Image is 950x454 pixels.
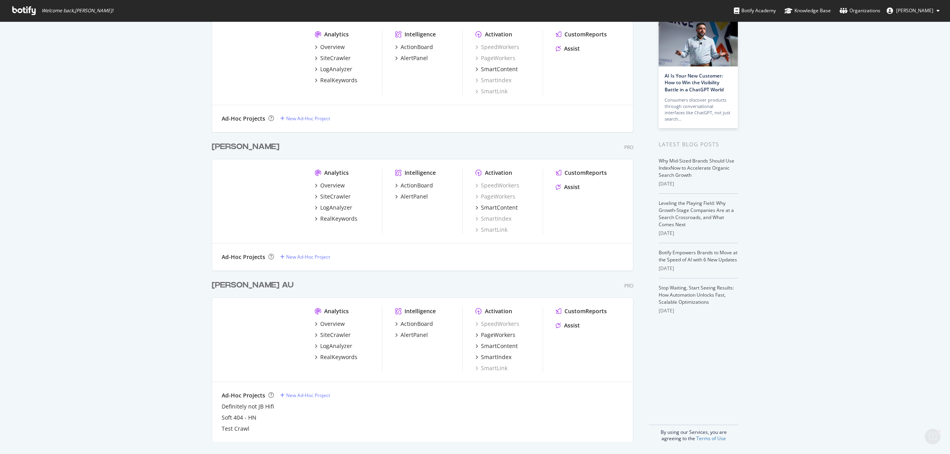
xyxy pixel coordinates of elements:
div: New Ad-Hoc Project [286,115,330,122]
div: Assist [564,183,580,191]
img: harveynorman.com.au [222,307,302,371]
a: Test Crawl [222,425,249,433]
div: PageWorkers [475,193,515,201]
div: ActionBoard [401,320,433,328]
div: Assist [564,45,580,53]
div: AlertPanel [401,331,428,339]
a: CustomReports [556,169,607,177]
div: LogAnalyzer [320,204,352,212]
a: SmartContent [475,342,518,350]
div: Overview [320,43,345,51]
div: AlertPanel [401,54,428,62]
div: CustomReports [564,30,607,38]
a: Overview [315,320,345,328]
div: Overview [320,182,345,189]
div: Knowledge Base [785,7,831,15]
a: Terms of Use [696,435,726,442]
div: PageWorkers [481,331,515,339]
a: SmartLink [475,87,507,95]
div: RealKeywords [320,76,357,84]
a: Assist [556,45,580,53]
a: AlertPanel [395,54,428,62]
a: SpeedWorkers [475,320,519,328]
a: RealKeywords [315,215,357,223]
div: LogAnalyzer [320,65,352,73]
a: Definitely not JB Hifi [222,403,274,410]
div: SmartContent [481,65,518,73]
span: Welcome back, [PERSON_NAME] ! [42,8,113,14]
a: PageWorkers [475,54,515,62]
a: New Ad-Hoc Project [280,253,330,260]
a: SiteCrawler [315,193,351,201]
div: New Ad-Hoc Project [286,253,330,260]
a: [PERSON_NAME] AU [212,280,297,291]
div: Botify Academy [734,7,776,15]
div: AlertPanel [401,193,428,201]
a: SpeedWorkers [475,43,519,51]
div: [DATE] [659,265,738,272]
a: SmartContent [475,204,518,212]
a: SiteCrawler [315,54,351,62]
a: RealKeywords [315,353,357,361]
div: Ad-Hoc Projects [222,253,265,261]
div: Analytics [324,30,349,38]
div: SmartIndex [481,353,511,361]
div: SiteCrawler [320,54,351,62]
a: PageWorkers [475,331,515,339]
div: [DATE] [659,230,738,237]
div: SmartContent [481,342,518,350]
a: SmartLink [475,226,507,234]
a: SmartLink [475,364,507,372]
div: Analytics [324,169,349,177]
div: Intelligence [405,169,436,177]
div: SiteCrawler [320,193,351,201]
div: Analytics [324,307,349,315]
span: Matt Smiles [896,7,933,14]
a: Botify Empowers Brands to Move at the Speed of AI with 6 New Updates [659,249,737,263]
div: Overview [320,320,345,328]
a: AlertPanel [395,331,428,339]
a: SmartIndex [475,353,511,361]
a: ActionBoard [395,43,433,51]
a: New Ad-Hoc Project [280,115,330,122]
a: Assist [556,322,580,329]
div: Activation [485,30,512,38]
div: Assist [564,322,580,329]
div: ActionBoard [401,43,433,51]
a: Assist [556,183,580,191]
div: Intelligence [405,307,436,315]
div: CustomReports [564,307,607,315]
a: RealKeywords [315,76,357,84]
a: LogAnalyzer [315,204,352,212]
a: Soft 404 - HN [222,414,256,422]
div: Pro [624,282,633,289]
a: Overview [315,43,345,51]
div: ActionBoard [401,182,433,189]
a: SmartIndex [475,76,511,84]
a: [PERSON_NAME] [212,141,283,153]
a: CustomReports [556,307,607,315]
div: New Ad-Hoc Project [286,392,330,399]
a: SpeedWorkers [475,182,519,189]
div: [PERSON_NAME] [212,141,279,153]
div: [DATE] [659,180,738,187]
div: RealKeywords [320,353,357,361]
a: Why Mid-Sized Brands Should Use IndexNow to Accelerate Organic Search Growth [659,157,734,178]
div: Pro [624,144,633,151]
div: [PERSON_NAME] AU [212,280,294,291]
a: LogAnalyzer [315,342,352,350]
div: RealKeywords [320,215,357,223]
div: SiteCrawler [320,331,351,339]
div: SmartIndex [475,215,511,223]
div: Ad-Hoc Projects [222,115,265,123]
